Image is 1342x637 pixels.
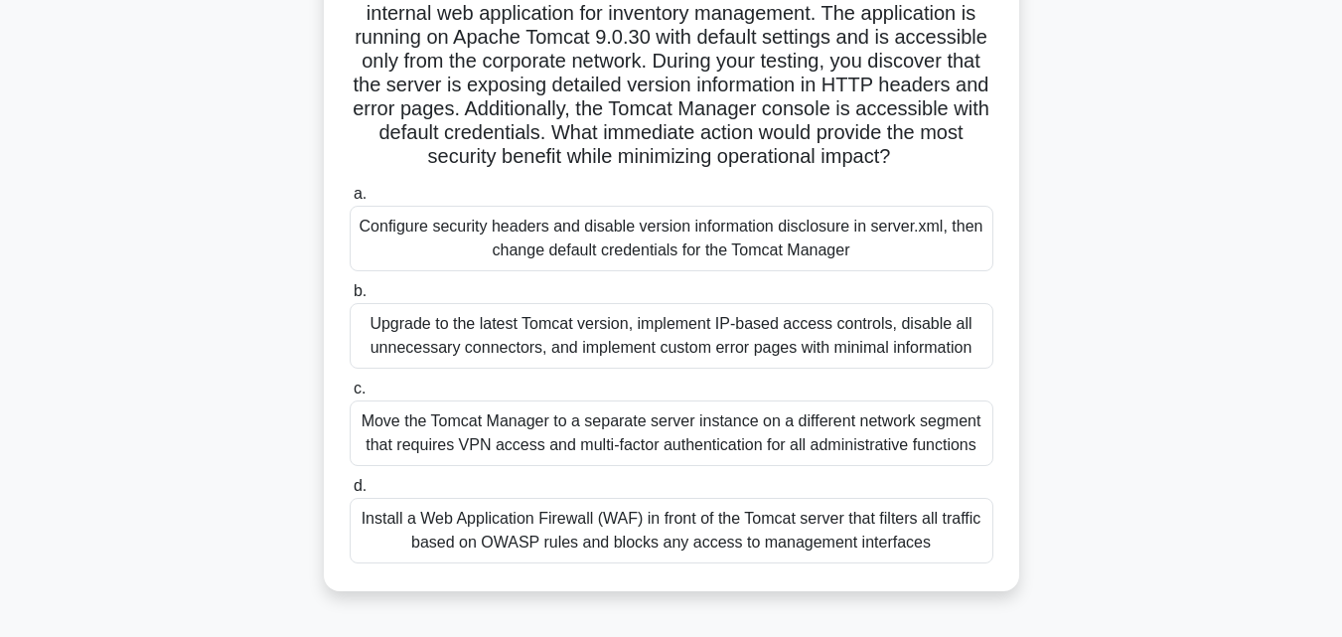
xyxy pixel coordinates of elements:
span: c. [354,380,366,397]
span: b. [354,282,367,299]
div: Move the Tomcat Manager to a separate server instance on a different network segment that require... [350,400,993,466]
div: Configure security headers and disable version information disclosure in server.xml, then change ... [350,206,993,271]
span: a. [354,185,367,202]
span: d. [354,477,367,494]
div: Upgrade to the latest Tomcat version, implement IP-based access controls, disable all unnecessary... [350,303,993,369]
div: Install a Web Application Firewall (WAF) in front of the Tomcat server that filters all traffic b... [350,498,993,563]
